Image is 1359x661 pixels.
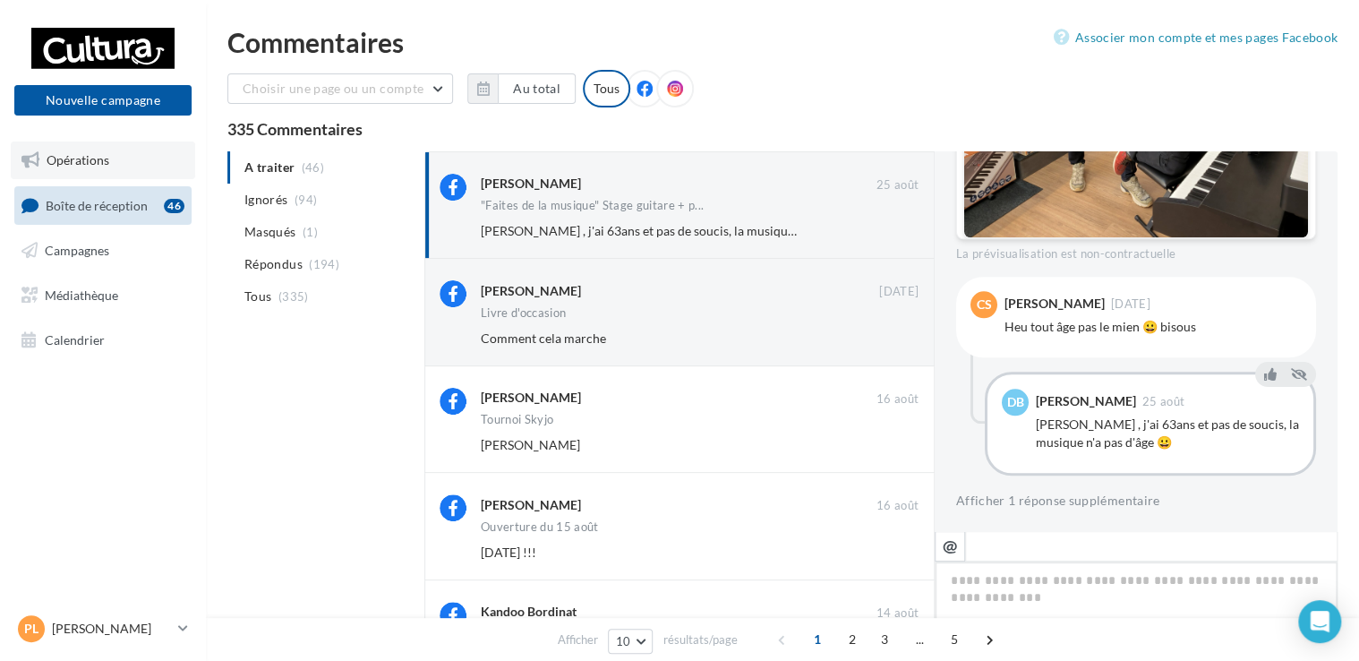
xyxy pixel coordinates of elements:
span: 16 août [876,498,919,514]
span: (1) [303,225,318,239]
button: @ [935,531,965,562]
div: [PERSON_NAME] [1004,297,1105,310]
div: Commentaires [227,29,1338,56]
div: [PERSON_NAME] , j'ai 63ans et pas de soucis, la musique n'a pas d'âge 😀 [1036,416,1299,451]
span: [PERSON_NAME] , j'ai 63ans et pas de soucis, la musique n'a pas d'âge 😀 [481,223,883,238]
span: Boîte de réception [46,197,148,212]
span: Afficher [558,631,598,648]
span: Comment cela marche [481,330,606,346]
div: Tous [583,70,630,107]
button: Au total [467,73,576,104]
span: Opérations [47,152,109,167]
span: 2 [838,625,867,654]
div: Ouverture du 15 août [481,521,599,533]
p: [PERSON_NAME] [52,620,171,638]
span: 25 août [1142,396,1184,408]
span: (94) [295,193,317,207]
button: Choisir une page ou un compte [227,73,453,104]
button: Au total [498,73,576,104]
span: ... [905,625,934,654]
span: Tous [244,288,271,305]
div: [PERSON_NAME] [481,282,581,300]
span: 14 août [876,605,919,622]
a: Opérations [11,142,195,179]
div: Kandoo Bordinat [481,603,577,621]
a: Médiathèque [11,277,195,314]
span: 5 [940,625,969,654]
a: Boîte de réception46 [11,186,195,225]
div: Livre d'occasion [481,307,566,319]
span: 1 [803,625,832,654]
div: [PERSON_NAME] [1036,395,1136,408]
div: La prévisualisation est non-contractuelle [956,239,1316,262]
span: 25 août [876,177,919,193]
a: Associer mon compte et mes pages Facebook [1054,27,1338,48]
span: Masqués [244,223,295,241]
button: Nouvelle campagne [14,85,192,116]
div: Heu tout âge pas le mien 😀 bisous [1004,318,1302,336]
span: 3 [870,625,899,654]
span: [DATE] [879,284,919,300]
span: Répondus [244,255,303,273]
i: @ [943,537,958,554]
span: Calendrier [45,331,105,347]
span: Ignorés [244,191,287,209]
div: Tournoi Skyjo [481,414,553,425]
div: [PERSON_NAME] [481,496,581,514]
span: Campagnes [45,243,109,258]
div: Open Intercom Messenger [1298,600,1341,643]
span: (194) [309,257,339,271]
div: 335 Commentaires [227,121,1338,137]
a: Campagnes [11,232,195,270]
span: [DATE] [1111,298,1150,310]
button: Afficher 1 réponse supplémentaire [956,490,1160,511]
div: [PERSON_NAME] [481,175,581,193]
span: 16 août [876,391,919,408]
span: DB [1007,393,1024,411]
span: [DATE] !!! [481,545,536,560]
button: 10 [608,629,654,654]
span: (335) [278,289,309,304]
a: PL [PERSON_NAME] [14,612,192,646]
span: Médiathèque [45,288,118,303]
span: "Faites de la musique" Stage guitare + p... [481,200,704,211]
a: Calendrier [11,322,195,359]
span: [PERSON_NAME] [481,437,580,452]
div: [PERSON_NAME] [481,389,581,407]
span: CS [977,296,992,313]
span: 10 [616,634,631,648]
span: résultats/page [662,631,737,648]
span: Choisir une page ou un compte [243,81,423,96]
span: PL [24,620,38,638]
div: 46 [164,199,184,213]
